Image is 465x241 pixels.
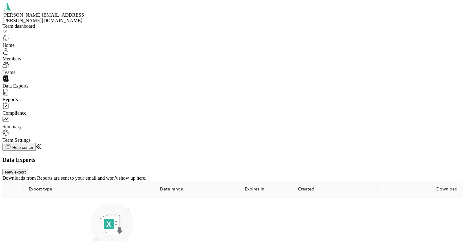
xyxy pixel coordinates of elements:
[2,70,15,75] span: Teams
[2,56,21,61] span: Members
[383,186,458,193] div: Download
[2,83,28,88] span: Data Exports
[293,181,378,198] th: Created
[2,169,28,175] button: New export
[2,110,26,116] span: Compliance
[155,181,240,198] th: Date range
[2,137,31,143] span: Team Settings
[2,43,15,48] span: Home
[2,23,89,29] div: Team dashboard
[2,12,89,23] div: [PERSON_NAME][EMAIL_ADDRESS][PERSON_NAME][DOMAIN_NAME]
[430,206,465,241] iframe: Everlance-gr Chat Button Frame
[2,124,22,129] span: Summary
[2,175,463,181] div: Downloads from Reports are sent to your email and won’t show up here.
[240,181,293,198] th: Expires in
[2,157,463,163] h1: Data Exports
[24,181,155,198] th: Export type
[2,143,36,151] button: Help center
[2,97,18,102] span: Reports
[5,144,33,150] div: Help center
